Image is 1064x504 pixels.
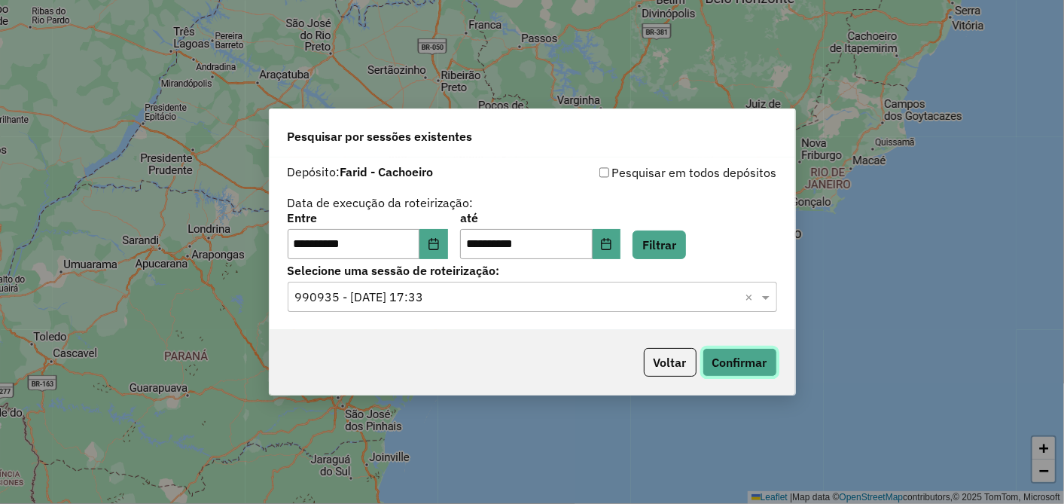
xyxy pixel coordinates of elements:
button: Voltar [644,348,697,377]
label: Entre [288,209,448,227]
div: Pesquisar em todos depósitos [532,163,777,182]
button: Filtrar [633,231,686,259]
button: Choose Date [419,229,448,259]
button: Confirmar [703,348,777,377]
span: Pesquisar por sessões existentes [288,127,473,145]
label: Selecione uma sessão de roteirização: [288,261,777,279]
span: Clear all [745,288,758,306]
label: Data de execução da roteirização: [288,194,474,212]
button: Choose Date [593,229,621,259]
label: Depósito: [288,163,434,181]
strong: Farid - Cachoeiro [340,164,434,179]
label: até [460,209,620,227]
